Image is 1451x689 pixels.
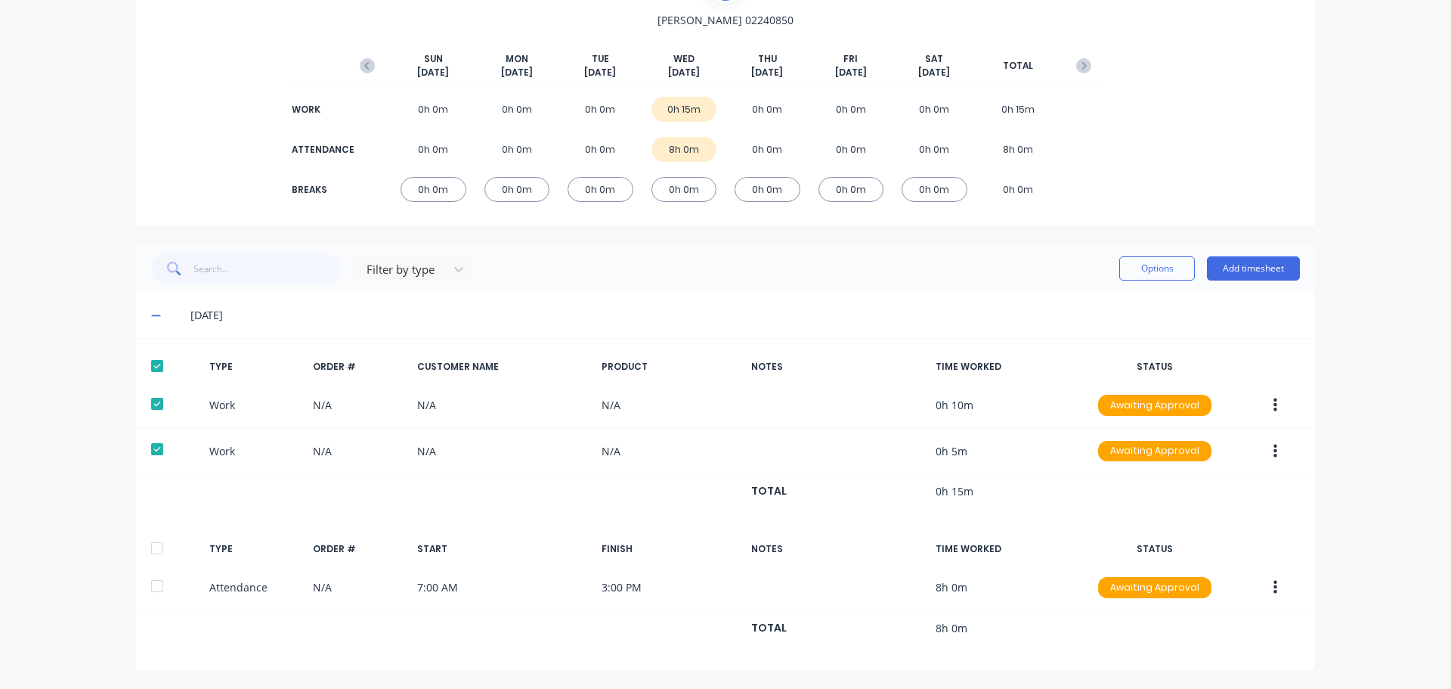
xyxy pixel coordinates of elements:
div: STATUS [1086,542,1224,556]
div: 0h 0m [484,97,550,122]
div: 0h 0m [401,137,466,162]
div: 0h 0m [401,177,466,202]
span: THU [758,52,777,66]
div: ORDER # [313,360,405,374]
div: PRODUCT [602,360,739,374]
div: 0h 0m [484,137,550,162]
div: TYPE [209,542,302,556]
div: 0h 0m [818,137,884,162]
div: NOTES [751,360,924,374]
div: ORDER # [313,542,405,556]
div: 0h 0m [902,177,967,202]
div: 0h 0m [651,177,717,202]
div: Awaiting Approval [1098,441,1211,462]
div: TYPE [209,360,302,374]
div: 0h 15m [651,97,717,122]
span: [DATE] [584,66,616,79]
div: 0h 0m [735,97,800,122]
div: TIME WORKED [936,360,1073,374]
span: [PERSON_NAME] 02240850 [657,12,794,28]
div: 0h 0m [902,97,967,122]
span: FRI [843,52,858,66]
div: START [417,542,589,556]
div: [DATE] [190,307,1300,324]
span: [DATE] [751,66,783,79]
span: [DATE] [835,66,867,79]
div: WORK [292,103,352,116]
span: TUE [592,52,609,66]
div: 0h 0m [818,97,884,122]
div: 0h 0m [568,137,633,162]
div: 0h 0m [902,137,967,162]
div: 0h 0m [568,177,633,202]
div: 0h 0m [818,177,884,202]
div: Awaiting Approval [1098,395,1211,416]
div: BREAKS [292,183,352,197]
div: 0h 15m [985,97,1051,122]
div: CUSTOMER NAME [417,360,589,374]
div: 8h 0m [985,137,1051,162]
span: MON [506,52,528,66]
input: Search... [193,253,341,284]
div: Awaiting Approval [1098,577,1211,598]
span: TOTAL [1003,59,1033,73]
div: NOTES [751,542,924,556]
div: 8h 0m [651,137,717,162]
div: FINISH [602,542,739,556]
span: SAT [925,52,943,66]
span: SUN [424,52,443,66]
div: 0h 0m [985,177,1051,202]
div: STATUS [1086,360,1224,374]
span: [DATE] [417,66,449,79]
button: Options [1119,256,1195,281]
span: [DATE] [668,66,700,79]
button: Add timesheet [1207,256,1300,281]
span: WED [673,52,695,66]
div: 0h 0m [568,97,633,122]
div: 0h 0m [401,97,466,122]
span: [DATE] [501,66,533,79]
div: 0h 0m [735,137,800,162]
div: TIME WORKED [936,542,1073,556]
div: ATTENDANCE [292,143,352,157]
div: 0h 0m [484,177,550,202]
span: [DATE] [918,66,950,79]
div: 0h 0m [735,177,800,202]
